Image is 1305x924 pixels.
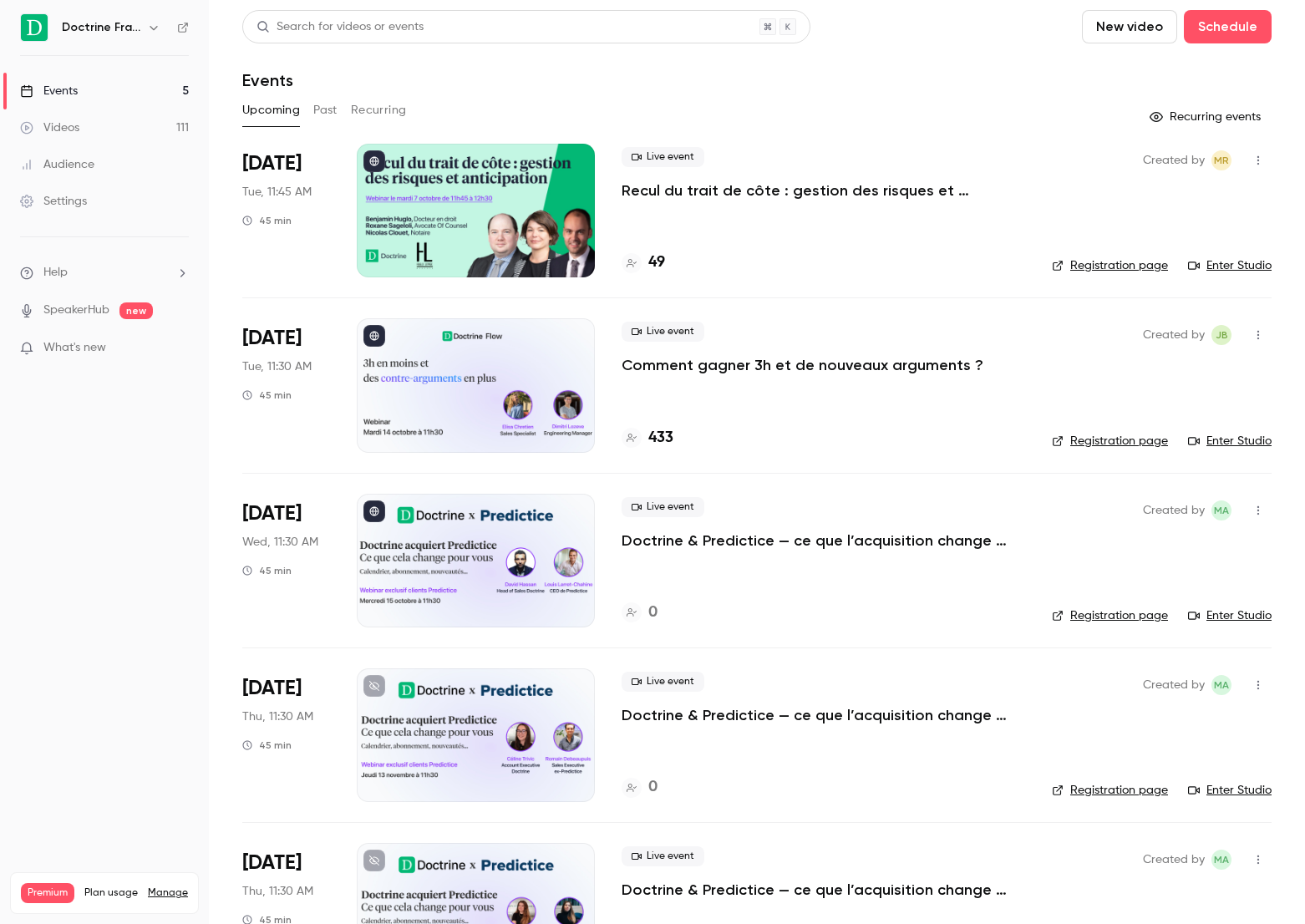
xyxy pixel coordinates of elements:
a: Enter Studio [1188,782,1272,799]
span: Plan usage [84,886,138,900]
button: Recurring [351,97,407,124]
span: What's new [43,339,106,357]
span: MA [1214,500,1229,520]
div: Oct 14 Tue, 11:30 AM (Europe/Paris) [242,318,330,452]
span: [DATE] [242,150,302,177]
a: Enter Studio [1188,607,1272,624]
a: Recul du trait de côte : gestion des risques et anticipation [622,180,1025,201]
a: Registration page [1052,782,1168,799]
a: Registration page [1052,257,1168,274]
a: Enter Studio [1188,433,1272,449]
span: [DATE] [242,325,302,352]
div: 45 min [242,388,292,402]
span: Live event [622,846,704,866]
span: Live event [622,147,704,167]
div: Oct 15 Wed, 11:30 AM (Europe/Paris) [242,494,330,627]
a: Registration page [1052,433,1168,449]
a: 0 [622,602,658,624]
span: Live event [622,672,704,692]
span: Created by [1143,675,1205,695]
span: Wed, 11:30 AM [242,534,318,551]
span: MA [1214,850,1229,870]
span: Justine Burel [1211,325,1231,345]
span: Created by [1143,850,1205,870]
span: Tue, 11:45 AM [242,184,312,201]
span: Thu, 11:30 AM [242,708,313,725]
a: 49 [622,251,665,274]
span: new [119,302,153,319]
a: Doctrine & Predictice — ce que l’acquisition change pour vous - Session 1 [622,531,1025,551]
div: Events [20,83,78,99]
span: [DATE] [242,675,302,702]
a: Enter Studio [1188,257,1272,274]
a: Doctrine & Predictice — ce que l’acquisition change pour vous - Session 3 [622,880,1025,900]
span: Marie Agard [1211,675,1231,695]
a: 0 [622,776,658,799]
span: Live event [622,497,704,517]
div: Search for videos or events [256,18,424,36]
span: MA [1214,675,1229,695]
button: Upcoming [242,97,300,124]
div: Videos [20,119,79,136]
button: New video [1082,10,1177,43]
span: [DATE] [242,500,302,527]
a: Manage [148,886,188,900]
div: 45 min [242,564,292,577]
h4: 433 [648,427,673,449]
span: Thu, 11:30 AM [242,883,313,900]
a: Registration page [1052,607,1168,624]
span: [DATE] [242,850,302,876]
div: Oct 7 Tue, 11:45 AM (Europe/Paris) [242,144,330,277]
span: Tue, 11:30 AM [242,358,312,375]
button: Recurring events [1142,104,1272,130]
div: Nov 13 Thu, 11:30 AM (Europe/Paris) [242,668,330,802]
h1: Events [242,70,293,90]
img: Doctrine France [21,14,48,41]
span: Created by [1143,500,1205,520]
span: Live event [622,322,704,342]
a: SpeakerHub [43,302,109,319]
span: Premium [21,883,74,903]
span: Created by [1143,325,1205,345]
span: MR [1214,150,1229,170]
li: help-dropdown-opener [20,264,189,282]
span: Marguerite Rubin de Cervens [1211,150,1231,170]
span: Created by [1143,150,1205,170]
div: 45 min [242,739,292,752]
a: Comment gagner 3h et de nouveaux arguments ? [622,355,983,375]
h4: 49 [648,251,665,274]
span: Help [43,264,68,282]
button: Schedule [1184,10,1272,43]
div: Audience [20,156,94,173]
button: Past [313,97,338,124]
h4: 0 [648,602,658,624]
a: Doctrine & Predictice — ce que l’acquisition change pour vous - Session 2 [622,705,1025,725]
span: JB [1216,325,1228,345]
a: 433 [622,427,673,449]
span: Marie Agard [1211,850,1231,870]
iframe: Noticeable Trigger [169,341,189,356]
span: Marie Agard [1211,500,1231,520]
h6: Doctrine France [62,19,140,36]
h4: 0 [648,776,658,799]
div: Settings [20,193,87,210]
div: 45 min [242,214,292,227]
